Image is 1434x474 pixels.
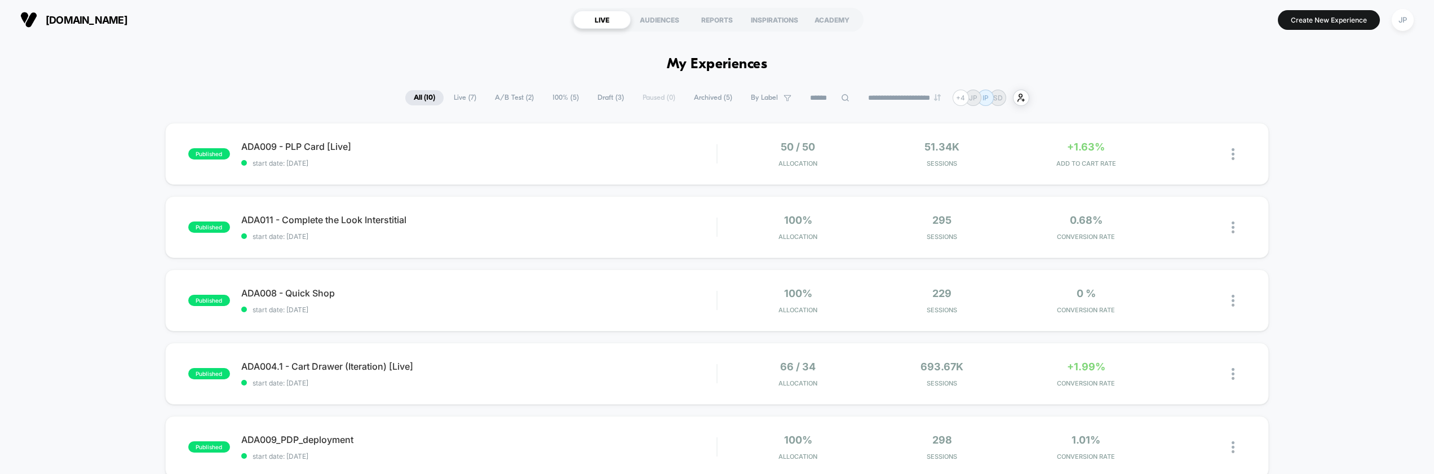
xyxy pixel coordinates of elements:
[46,14,127,26] span: [DOMAIN_NAME]
[1017,160,1156,167] span: ADD TO CART RATE
[188,441,230,453] span: published
[1278,10,1380,30] button: Create New Experience
[1232,368,1234,380] img: close
[667,56,768,73] h1: My Experiences
[781,141,815,153] span: 50 / 50
[241,305,717,314] span: start date: [DATE]
[1017,233,1156,241] span: CONVERSION RATE
[1070,214,1103,226] span: 0.68%
[1232,441,1234,453] img: close
[873,306,1011,314] span: Sessions
[982,94,989,102] p: IP
[241,379,717,387] span: start date: [DATE]
[631,11,688,29] div: AUDIENCES
[784,214,812,226] span: 100%
[241,452,717,460] span: start date: [DATE]
[188,148,230,160] span: published
[873,379,1011,387] span: Sessions
[241,287,717,299] span: ADA008 - Quick Shop
[20,11,37,28] img: Visually logo
[993,94,1003,102] p: SD
[241,434,717,445] span: ADA009_PDP_deployment
[1072,434,1100,446] span: 1.01%
[1017,379,1156,387] span: CONVERSION RATE
[873,233,1011,241] span: Sessions
[188,295,230,306] span: published
[1077,287,1096,299] span: 0 %
[784,434,812,446] span: 100%
[1388,8,1417,32] button: JP
[573,11,631,29] div: LIVE
[544,90,587,105] span: 100% ( 5 )
[685,90,741,105] span: Archived ( 5 )
[241,361,717,372] span: ADA004.1 - Cart Drawer (Iteration) [Live]
[17,11,131,29] button: [DOMAIN_NAME]
[924,141,959,153] span: 51.34k
[241,159,717,167] span: start date: [DATE]
[932,214,951,226] span: 295
[188,222,230,233] span: published
[934,94,941,101] img: end
[405,90,444,105] span: All ( 10 )
[1017,453,1156,460] span: CONVERSION RATE
[1067,361,1105,373] span: +1.99%
[589,90,632,105] span: Draft ( 3 )
[778,379,817,387] span: Allocation
[778,160,817,167] span: Allocation
[746,11,803,29] div: INSPIRATIONS
[241,232,717,241] span: start date: [DATE]
[778,233,817,241] span: Allocation
[780,361,816,373] span: 66 / 34
[932,287,951,299] span: 229
[920,361,963,373] span: 693.67k
[803,11,861,29] div: ACADEMY
[1232,295,1234,307] img: close
[1232,222,1234,233] img: close
[445,90,485,105] span: Live ( 7 )
[1232,148,1234,160] img: close
[751,94,778,102] span: By Label
[778,306,817,314] span: Allocation
[1392,9,1414,31] div: JP
[778,453,817,460] span: Allocation
[1017,306,1156,314] span: CONVERSION RATE
[688,11,746,29] div: REPORTS
[969,94,977,102] p: JP
[932,434,952,446] span: 298
[241,141,717,152] span: ADA009 - PLP Card [Live]
[486,90,542,105] span: A/B Test ( 2 )
[241,214,717,225] span: ADA011 - Complete the Look Interstitial
[873,160,1011,167] span: Sessions
[953,90,969,106] div: + 4
[1067,141,1105,153] span: +1.63%
[188,368,230,379] span: published
[784,287,812,299] span: 100%
[873,453,1011,460] span: Sessions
